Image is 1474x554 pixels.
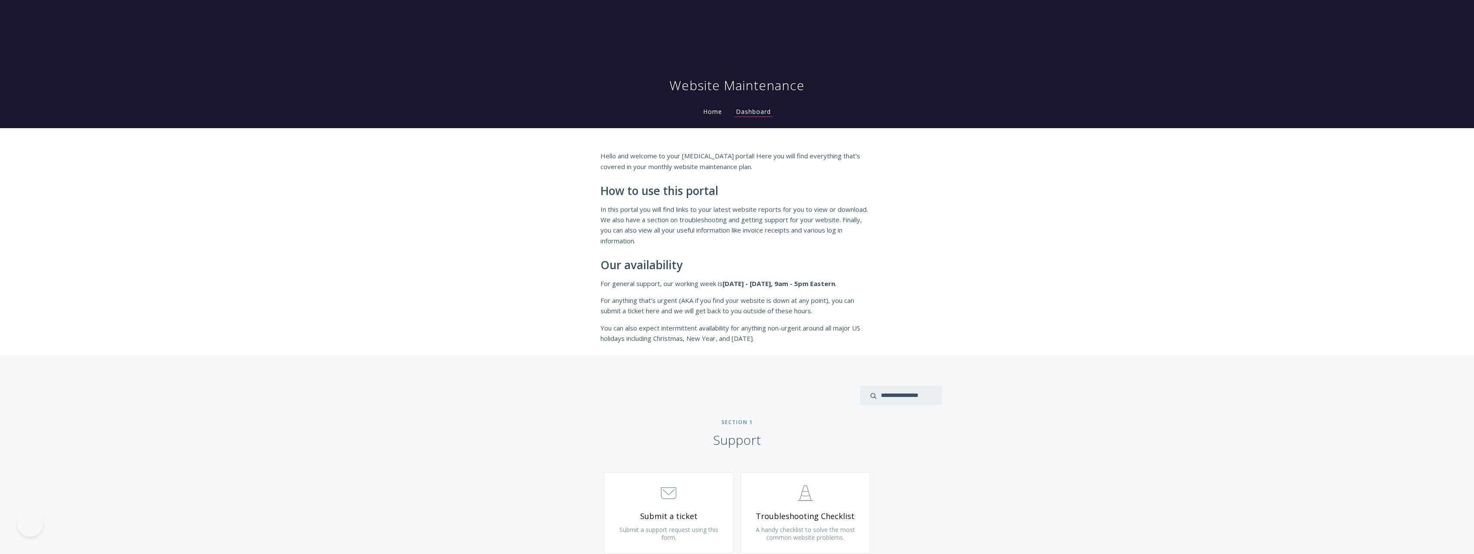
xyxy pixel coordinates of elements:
h1: Website Maintenance [669,77,805,94]
span: Submit a support request using this form. [619,526,718,541]
p: For general support, our working week is . [600,278,874,289]
span: Submit a ticket [617,511,720,521]
a: Home [701,107,724,116]
strong: [DATE] - [DATE], 9am - 5pm Eastern [723,279,835,288]
a: Troubleshooting Checklist A handy checklist to solve the most common website problems. [741,472,871,554]
span: Troubleshooting Checklist [754,511,857,521]
span: A handy checklist to solve the most common website problems. [756,526,855,541]
h2: How to use this portal [600,185,874,198]
input: search input [860,386,942,405]
a: Dashboard [734,107,773,117]
p: You can also expect intermittent availability for anything non-urgent around all major US holiday... [600,323,874,344]
p: In this portal you will find links to your latest website reports for you to view or download. We... [600,204,874,246]
p: For anything that's urgent (AKA if you find your website is down at any point), you can submit a ... [600,295,874,316]
h2: Our availability [600,259,874,272]
p: Hello and welcome to your [MEDICAL_DATA] portal! Here you will find everything that's covered in ... [600,151,874,172]
iframe: Toggle Customer Support [17,511,43,537]
a: Submit a ticket Submit a support request using this form. [604,472,734,554]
